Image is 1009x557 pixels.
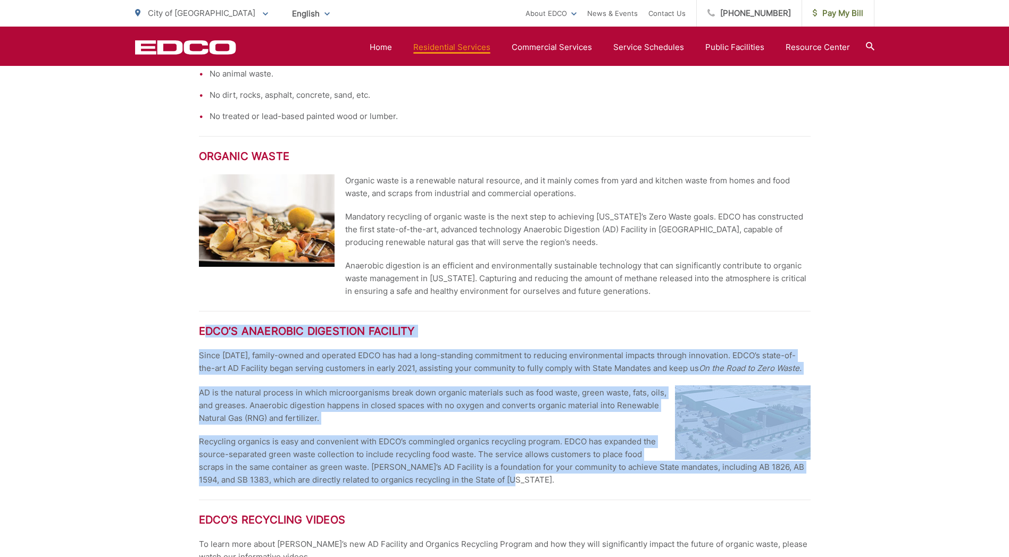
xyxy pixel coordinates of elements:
[675,385,811,460] img: EDCO Anaerobic Digestion Facility
[699,363,802,373] em: On the Road to Zero Waste.
[648,7,686,20] a: Contact Us
[199,386,811,425] p: AD is the natural process in which microorganisms break down organic materials such as food waste...
[199,150,811,163] h2: Organic Waste
[813,7,863,20] span: Pay My Bill
[148,8,255,18] span: City of [GEOGRAPHIC_DATA]
[526,7,577,20] a: About EDCO
[345,174,811,200] p: Organic waste is a renewable natural resource, and it mainly comes from yard and kitchen waste fr...
[345,259,811,298] p: Anaerobic digestion is an efficient and environmentally sustainable technology that can significa...
[413,41,490,54] a: Residential Services
[210,89,811,102] li: No dirt, rocks, asphalt, concrete, sand, etc.
[345,210,811,249] p: Mandatory recycling of organic waste is the next step to achieving [US_STATE]’s Zero Waste goals....
[199,174,335,267] img: Food scraps
[210,67,811,80] li: No animal waste.
[786,41,850,54] a: Resource Center
[199,513,811,526] h2: EDCO’s Recycling Videos
[284,4,338,23] span: English
[370,41,392,54] a: Home
[512,41,592,54] a: Commercial Services
[199,325,811,337] h2: EDCO’s Anaerobic Digestion Facility
[705,41,764,54] a: Public Facilities
[199,435,811,486] p: Recycling organics is easy and convenient with EDCO’s commingled organics recycling program. EDCO...
[135,40,236,55] a: EDCD logo. Return to the homepage.
[210,110,811,123] li: No treated or lead-based painted wood or lumber.
[587,7,638,20] a: News & Events
[199,349,811,375] p: Since [DATE], family-owned and operated EDCO has had a long-standing commitment to reducing envir...
[613,41,684,54] a: Service Schedules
